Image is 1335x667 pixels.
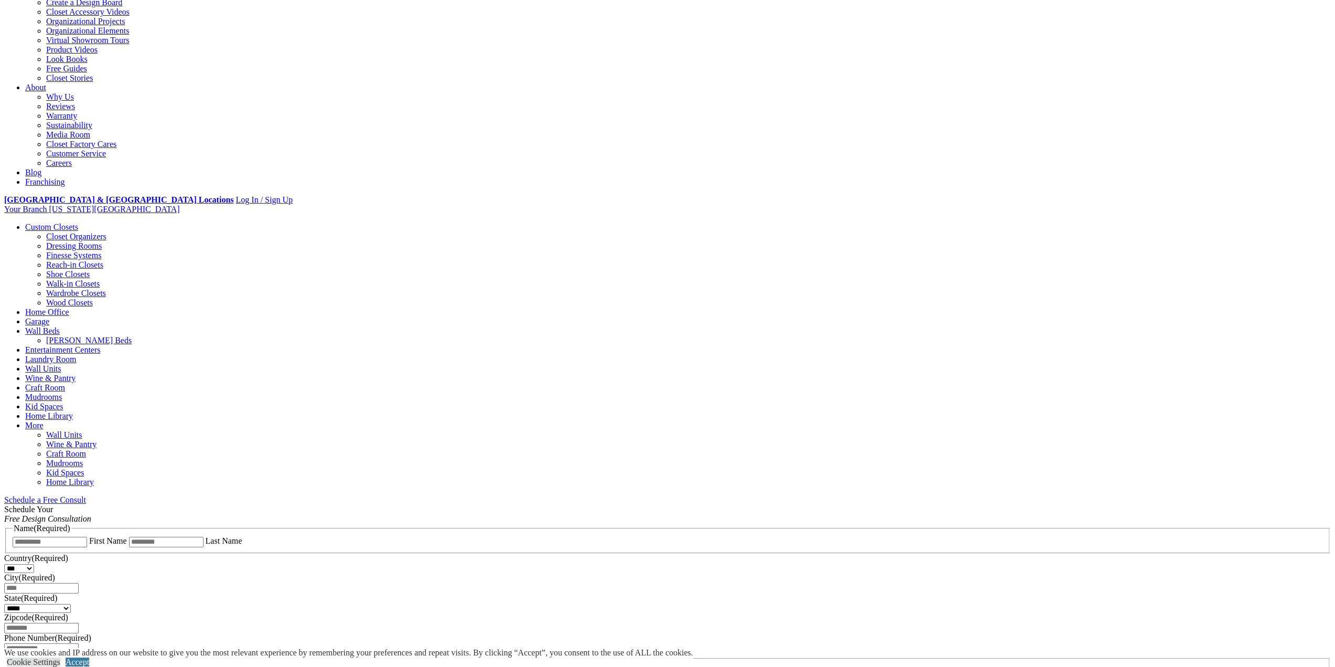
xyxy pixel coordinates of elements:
[31,554,68,563] span: (Required)
[25,345,101,354] a: Entertainment Centers
[25,168,41,177] a: Blog
[4,205,47,214] span: Your Branch
[46,92,74,101] a: Why Us
[25,402,63,411] a: Kid Spaces
[25,317,49,326] a: Garage
[46,121,92,130] a: Sustainability
[13,524,71,533] legend: Name
[25,223,78,231] a: Custom Closets
[46,17,125,26] a: Organizational Projects
[46,440,97,449] a: Wine & Pantry
[25,383,65,392] a: Craft Room
[46,64,87,73] a: Free Guides
[25,364,61,373] a: Wall Units
[4,205,179,214] a: Your Branch [US_STATE][GEOGRAPHIC_DATA]
[21,594,57,602] span: (Required)
[46,468,84,477] a: Kid Spaces
[4,554,68,563] label: Country
[46,73,93,82] a: Closet Stories
[4,195,233,204] a: [GEOGRAPHIC_DATA] & [GEOGRAPHIC_DATA] Locations
[25,355,76,364] a: Laundry Room
[46,449,86,458] a: Craft Room
[46,140,116,149] a: Closet Factory Cares
[4,594,57,602] label: State
[46,430,82,439] a: Wall Units
[46,241,102,250] a: Dressing Rooms
[46,289,106,298] a: Wardrobe Closets
[46,45,98,54] a: Product Videos
[46,478,94,486] a: Home Library
[46,459,83,468] a: Mudrooms
[46,270,90,279] a: Shoe Closets
[66,658,89,666] a: Accept
[46,251,101,260] a: Finesse Systems
[46,279,100,288] a: Walk-in Closets
[55,633,91,642] span: (Required)
[46,130,90,139] a: Media Room
[25,308,69,316] a: Home Office
[25,326,60,335] a: Wall Beds
[236,195,292,204] a: Log In / Sign Up
[46,55,88,63] a: Look Books
[4,573,55,582] label: City
[46,298,93,307] a: Wood Closets
[46,36,130,45] a: Virtual Showroom Tours
[4,613,68,622] label: Zipcode
[25,177,65,186] a: Franchising
[4,514,91,523] em: Free Design Consultation
[46,260,103,269] a: Reach-in Closets
[46,7,130,16] a: Closet Accessory Videos
[31,613,68,622] span: (Required)
[46,158,72,167] a: Careers
[4,633,91,642] label: Phone Number
[25,374,76,383] a: Wine & Pantry
[46,111,77,120] a: Warranty
[4,505,91,523] span: Schedule Your
[49,205,179,214] span: [US_STATE][GEOGRAPHIC_DATA]
[34,524,70,533] span: (Required)
[25,421,44,430] a: More menu text will display only on big screen
[46,336,132,345] a: [PERSON_NAME] Beds
[7,658,60,666] a: Cookie Settings
[46,149,106,158] a: Customer Service
[25,411,73,420] a: Home Library
[25,393,62,401] a: Mudrooms
[4,495,86,504] a: Schedule a Free Consult (opens a dropdown menu)
[46,102,75,111] a: Reviews
[19,573,55,582] span: (Required)
[4,648,693,658] div: We use cookies and IP address on our website to give you the most relevant experience by remember...
[89,536,127,545] label: First Name
[46,232,106,241] a: Closet Organizers
[206,536,242,545] label: Last Name
[25,83,46,92] a: About
[46,26,129,35] a: Organizational Elements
